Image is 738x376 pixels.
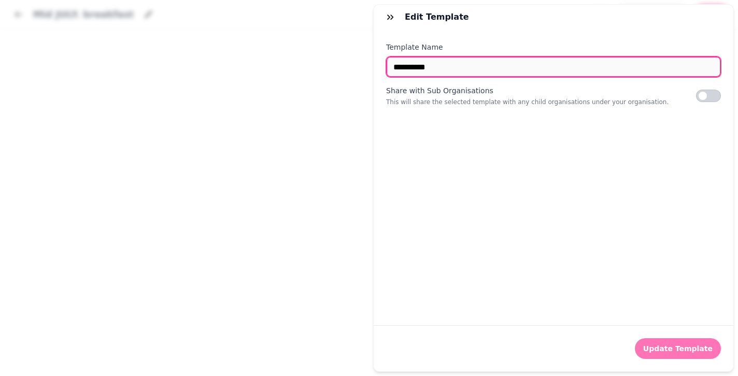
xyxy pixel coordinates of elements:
button: Update Template [635,338,721,359]
label: Template Name [386,42,721,52]
p: This will share the selected template with any child organisations under your organisation. [386,98,696,106]
label: Share with Sub Organisations [386,85,696,96]
h3: Edit Template [405,11,473,23]
span: Update Template [643,345,713,352]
